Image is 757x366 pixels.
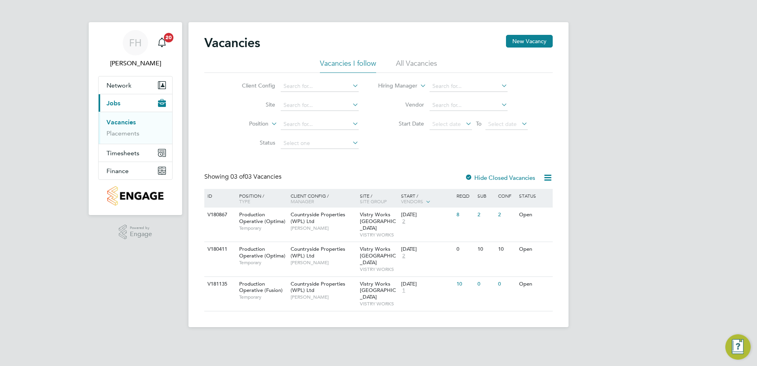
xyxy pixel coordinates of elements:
[476,242,496,257] div: 10
[401,281,453,288] div: [DATE]
[360,301,398,307] span: VISTRY WORKS
[476,277,496,292] div: 0
[465,174,535,181] label: Hide Closed Vacancies
[455,189,475,202] div: Reqd
[401,212,453,218] div: [DATE]
[320,59,376,73] li: Vacancies I follow
[401,253,406,259] span: 2
[98,186,173,206] a: Go to home page
[99,112,172,144] div: Jobs
[360,232,398,238] span: VISTRY WORKS
[281,100,359,111] input: Search for...
[107,118,136,126] a: Vacancies
[230,101,275,108] label: Site
[107,149,139,157] span: Timesheets
[360,266,398,273] span: VISTRY WORKS
[129,38,142,48] span: FH
[291,211,345,225] span: Countryside Properties (WPL) Ltd
[372,82,417,90] label: Hiring Manager
[107,167,129,175] span: Finance
[291,259,356,266] span: [PERSON_NAME]
[476,189,496,202] div: Sub
[204,35,260,51] h2: Vacancies
[291,225,356,231] span: [PERSON_NAME]
[130,225,152,231] span: Powered by
[725,334,751,360] button: Engage Resource Center
[496,208,517,222] div: 2
[360,246,396,266] span: Vistry Works [GEOGRAPHIC_DATA]
[430,100,508,111] input: Search for...
[205,242,233,257] div: V180411
[396,59,437,73] li: All Vacancies
[99,144,172,162] button: Timesheets
[496,189,517,202] div: Conf
[89,22,182,215] nav: Main navigation
[205,277,233,292] div: V181135
[291,294,356,300] span: [PERSON_NAME]
[291,246,345,259] span: Countryside Properties (WPL) Ltd
[239,211,285,225] span: Production Operative (Optima)
[378,120,424,127] label: Start Date
[399,189,455,209] div: Start /
[358,189,399,208] div: Site /
[239,280,283,294] span: Production Operative (Fusion)
[233,189,289,208] div: Position /
[98,59,173,68] span: Fidel Hill
[517,208,552,222] div: Open
[289,189,358,208] div: Client Config /
[360,198,387,204] span: Site Group
[488,120,517,128] span: Select date
[378,101,424,108] label: Vendor
[204,173,283,181] div: Showing
[517,277,552,292] div: Open
[506,35,553,48] button: New Vacancy
[496,242,517,257] div: 10
[281,81,359,92] input: Search for...
[281,138,359,149] input: Select one
[432,120,461,128] span: Select date
[99,94,172,112] button: Jobs
[401,287,406,294] span: 1
[205,189,233,202] div: ID
[230,173,245,181] span: 03 of
[154,30,170,55] a: 20
[291,198,314,204] span: Manager
[455,208,475,222] div: 8
[430,81,508,92] input: Search for...
[119,225,152,240] a: Powered byEngage
[205,208,233,222] div: V180867
[517,242,552,257] div: Open
[107,99,120,107] span: Jobs
[239,259,287,266] span: Temporary
[230,173,281,181] span: 03 Vacancies
[239,225,287,231] span: Temporary
[239,294,287,300] span: Temporary
[281,119,359,130] input: Search for...
[130,231,152,238] span: Engage
[164,33,173,42] span: 20
[239,198,250,204] span: Type
[360,280,396,301] span: Vistry Works [GEOGRAPHIC_DATA]
[455,242,475,257] div: 0
[239,246,285,259] span: Production Operative (Optima)
[401,198,423,204] span: Vendors
[98,30,173,68] a: FH[PERSON_NAME]
[517,189,552,202] div: Status
[474,118,484,129] span: To
[291,280,345,294] span: Countryside Properties (WPL) Ltd
[360,211,396,231] span: Vistry Works [GEOGRAPHIC_DATA]
[230,82,275,89] label: Client Config
[223,120,268,128] label: Position
[107,82,131,89] span: Network
[107,186,163,206] img: countryside-properties-logo-retina.png
[99,162,172,179] button: Finance
[99,76,172,94] button: Network
[230,139,275,146] label: Status
[455,277,475,292] div: 10
[476,208,496,222] div: 2
[107,130,139,137] a: Placements
[496,277,517,292] div: 0
[401,218,406,225] span: 2
[401,246,453,253] div: [DATE]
